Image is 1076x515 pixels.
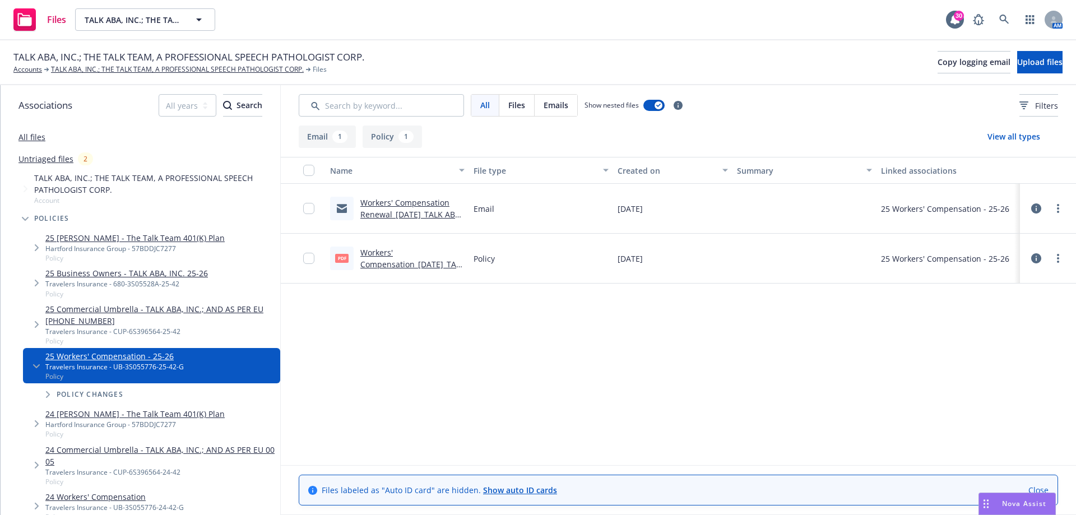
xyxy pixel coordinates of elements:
a: Accounts [13,64,42,75]
div: 1 [332,131,347,143]
span: Upload files [1017,57,1063,67]
input: Select all [303,165,314,176]
div: Travelers Insurance - UB-3S055776-25-42-G [45,362,184,372]
span: Policy [45,336,276,346]
button: File type [469,157,613,184]
span: Policy [45,289,208,299]
span: Nova Assist [1002,499,1046,508]
span: Account [34,196,276,205]
button: Summary [732,157,876,184]
span: TALK ABA, INC.; THE TALK TEAM, A PROFESSIONAL SPEECH PATHOLOGIST CORP. [13,50,364,64]
span: Copy logging email [938,57,1010,67]
button: Policy [363,126,422,148]
a: 25 Commercial Umbrella - TALK ABA, INC.; AND AS PER EU [PHONE_NUMBER] [45,303,276,327]
a: 25 [PERSON_NAME] - The Talk Team 401(K) Plan [45,232,225,244]
button: Name [326,157,469,184]
span: Files [313,64,327,75]
span: Policy [45,372,184,381]
a: Workers' Compensation Renewal_[DATE]_TALK ABA, INC.; THE TALK TEAM, A PROFESSIONAL SPEECH PATHOLO... [360,197,462,267]
button: Copy logging email [938,51,1010,73]
a: more [1051,202,1065,215]
input: Toggle Row Selected [303,253,314,264]
span: Files [508,99,525,111]
div: Travelers Insurance - 680-3S05528A-25-42 [45,279,208,289]
span: Policies [34,215,69,222]
a: Close [1028,484,1049,496]
input: Search by keyword... [299,94,464,117]
div: Travelers Insurance - UB-3S055776-24-42-G [45,503,184,512]
a: 25 Business Owners - TALK ABA, INC. 25-26 [45,267,208,279]
a: Files [9,4,71,35]
button: Created on [613,157,733,184]
span: Policy [474,253,495,265]
span: Policy [45,429,225,439]
button: Filters [1019,94,1058,117]
span: Files labeled as "Auto ID card" are hidden. [322,484,557,496]
span: Policy [45,477,276,486]
div: Created on [618,165,716,177]
div: Hartford Insurance Group - 57BDDJC7277 [45,420,225,429]
button: Upload files [1017,51,1063,73]
div: 25 Workers' Compensation - 25-26 [881,203,1009,215]
button: View all types [970,126,1058,148]
div: Summary [737,165,859,177]
span: Show nested files [585,100,639,110]
div: 2 [78,152,93,165]
span: Files [47,15,66,24]
div: 30 [954,11,964,21]
a: Untriaged files [18,153,73,165]
button: Linked associations [876,157,1020,184]
div: Hartford Insurance Group - 57BDDJC7277 [45,244,225,253]
a: Show auto ID cards [483,485,557,495]
span: pdf [335,254,349,262]
a: more [1051,252,1065,265]
div: Name [330,165,452,177]
span: Emails [544,99,568,111]
a: 24 [PERSON_NAME] - The Talk Team 401(K) Plan [45,408,225,420]
span: Policy [45,253,225,263]
button: Email [299,126,356,148]
button: Nova Assist [978,493,1056,515]
a: Switch app [1019,8,1041,31]
div: File type [474,165,596,177]
span: All [480,99,490,111]
div: 25 Workers' Compensation - 25-26 [881,253,1009,265]
span: TALK ABA, INC.; THE TALK TEAM, A PROFESSIONAL SPEECH PATHOLOGIST CORP. [85,14,182,26]
span: Filters [1019,100,1058,112]
span: Associations [18,98,72,113]
a: Workers' Compensation_[DATE]_TALK ABA, INC.pdf [360,247,460,281]
div: Travelers Insurance - CUP-6S396564-24-42 [45,467,276,477]
div: Drag to move [979,493,993,514]
div: Linked associations [881,165,1015,177]
a: 25 Workers' Compensation - 25-26 [45,350,184,362]
span: [DATE] [618,203,643,215]
span: [DATE] [618,253,643,265]
input: Toggle Row Selected [303,203,314,214]
div: Search [223,95,262,116]
svg: Search [223,101,232,110]
div: Travelers Insurance - CUP-6S396564-25-42 [45,327,276,336]
a: All files [18,132,45,142]
a: 24 Workers' Compensation [45,491,184,503]
span: Email [474,203,494,215]
button: SearchSearch [223,94,262,117]
a: TALK ABA, INC.; THE TALK TEAM, A PROFESSIONAL SPEECH PATHOLOGIST CORP. [51,64,304,75]
span: Filters [1035,100,1058,112]
button: TALK ABA, INC.; THE TALK TEAM, A PROFESSIONAL SPEECH PATHOLOGIST CORP. [75,8,215,31]
div: 1 [398,131,414,143]
span: TALK ABA, INC.; THE TALK TEAM, A PROFESSIONAL SPEECH PATHOLOGIST CORP. [34,172,276,196]
a: Search [993,8,1015,31]
a: Report a Bug [967,8,990,31]
a: 24 Commercial Umbrella - TALK ABA, INC.; AND AS PER EU 00 05 [45,444,276,467]
span: Policy changes [57,391,123,398]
